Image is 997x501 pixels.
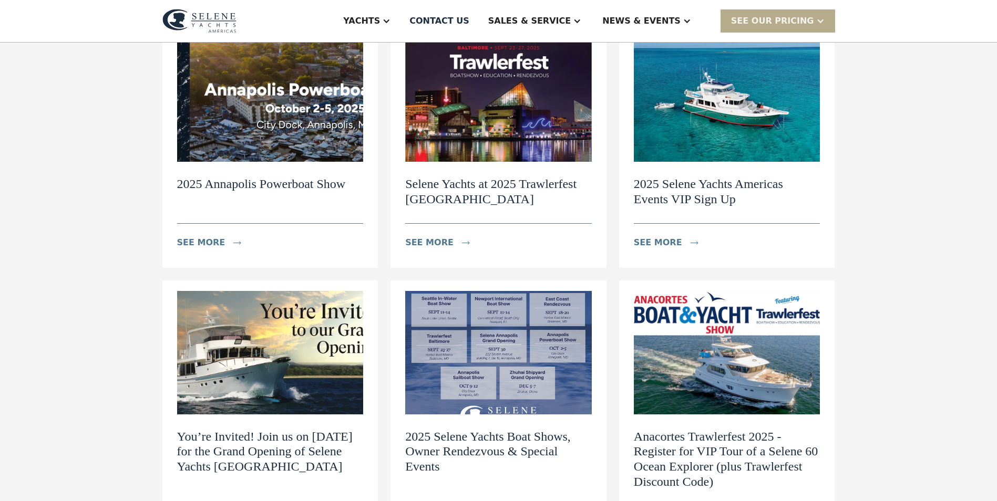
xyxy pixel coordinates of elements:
div: Sales & Service [488,15,571,27]
div: see more [405,236,454,249]
img: icon [233,241,241,245]
div: Contact US [409,15,469,27]
a: 2025 Annapolis Powerboat Showsee moreicon [162,28,378,268]
h2: You’re Invited! Join us on [DATE] for the Grand Opening of Selene Yachts [GEOGRAPHIC_DATA] [177,429,364,474]
img: icon [462,241,470,245]
h2: Selene Yachts at 2025 Trawlerfest [GEOGRAPHIC_DATA] [405,176,592,207]
h2: Anacortes Trawlerfest 2025 - Register for VIP Tour of a Selene 60 Ocean Explorer (plus Trawlerfes... [634,429,820,489]
a: Selene Yachts at 2025 Trawlerfest [GEOGRAPHIC_DATA]see moreicon [390,28,607,268]
div: see more [177,236,225,249]
a: 2025 Selene Yachts Americas Events VIP Sign Upsee moreicon [619,28,835,268]
div: Yachts [343,15,380,27]
div: SEE Our Pricing [731,15,814,27]
div: SEE Our Pricing [721,9,835,32]
h2: 2025 Selene Yachts Boat Shows, Owner Rendezvous & Special Events [405,429,592,474]
div: News & EVENTS [602,15,681,27]
h2: 2025 Annapolis Powerboat Show [177,176,346,192]
img: icon [691,241,698,245]
img: logo [162,9,237,33]
div: see more [634,236,682,249]
h2: 2025 Selene Yachts Americas Events VIP Sign Up [634,176,820,207]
